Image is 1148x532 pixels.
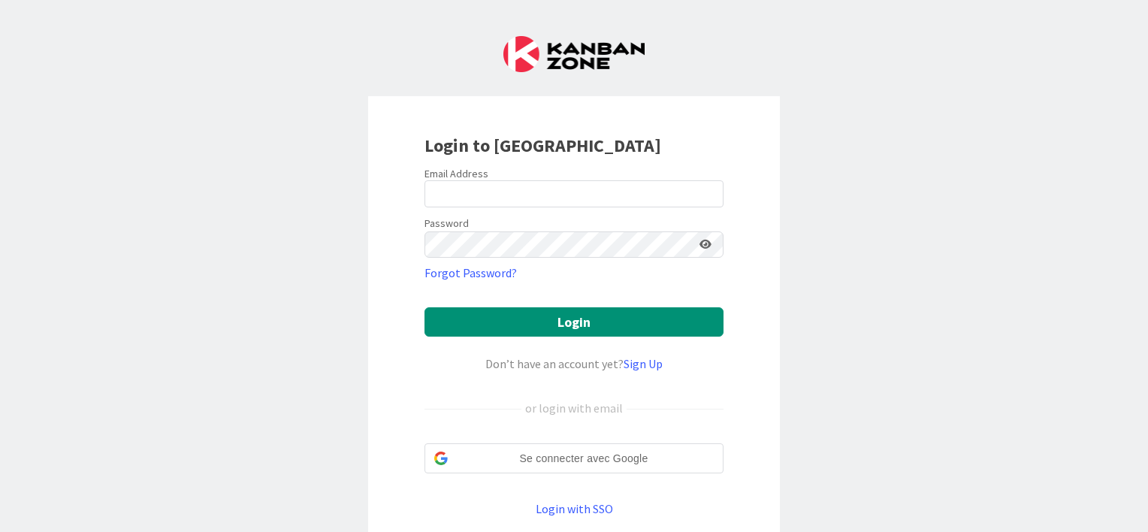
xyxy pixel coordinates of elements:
div: Se connecter avec Google [424,443,724,473]
a: Login with SSO [536,501,613,516]
a: Sign Up [624,356,663,371]
div: Don’t have an account yet? [424,355,724,373]
span: Se connecter avec Google [454,451,714,467]
div: or login with email [521,399,627,417]
label: Email Address [424,167,488,180]
label: Password [424,216,469,231]
img: Kanban Zone [503,36,645,72]
b: Login to [GEOGRAPHIC_DATA] [424,134,661,157]
a: Forgot Password? [424,264,517,282]
button: Login [424,307,724,337]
